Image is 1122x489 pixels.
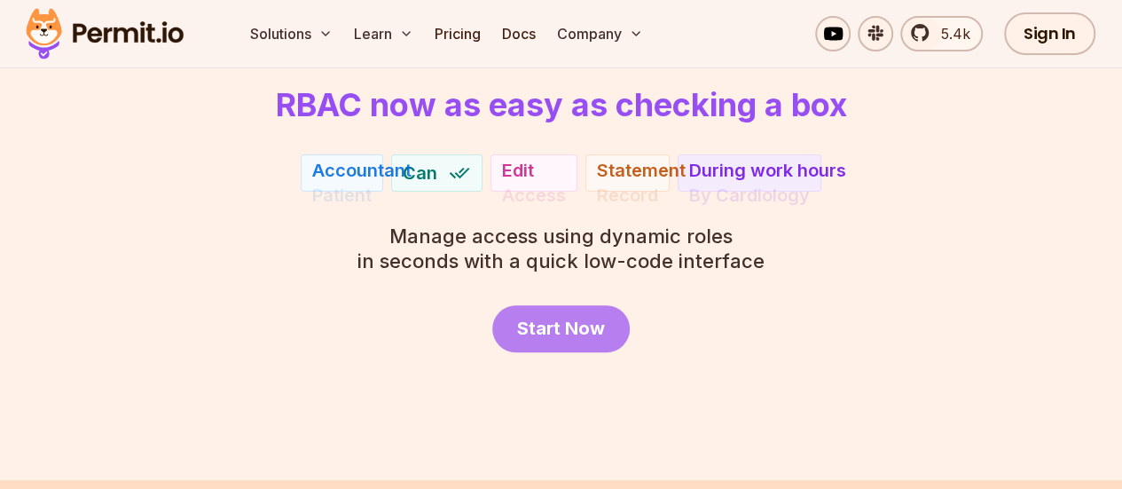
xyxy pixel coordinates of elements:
a: Sign In [1004,12,1095,55]
div: Edit [502,157,534,182]
span: 5.4k [930,23,970,44]
p: in seconds with a quick low-code interface [357,224,765,273]
a: Pricing [428,16,488,51]
span: Start Now [517,316,605,341]
a: 5.4k [900,16,983,51]
div: Record [597,182,658,207]
button: Learn [347,16,420,51]
button: Solutions [243,16,340,51]
div: Accountant [312,157,412,182]
div: Patient [312,182,372,207]
div: During work hours [689,157,846,182]
a: Start Now [492,305,630,352]
a: Docs [495,16,543,51]
div: Access [502,182,566,207]
div: Statement [597,157,686,182]
h1: RBAC now as easy as checking a box [276,87,847,122]
img: Permit logo [18,4,192,64]
button: Company [550,16,650,51]
span: Can [403,161,437,185]
span: Manage access using dynamic roles [357,224,765,248]
div: By Cardiology [689,182,810,207]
